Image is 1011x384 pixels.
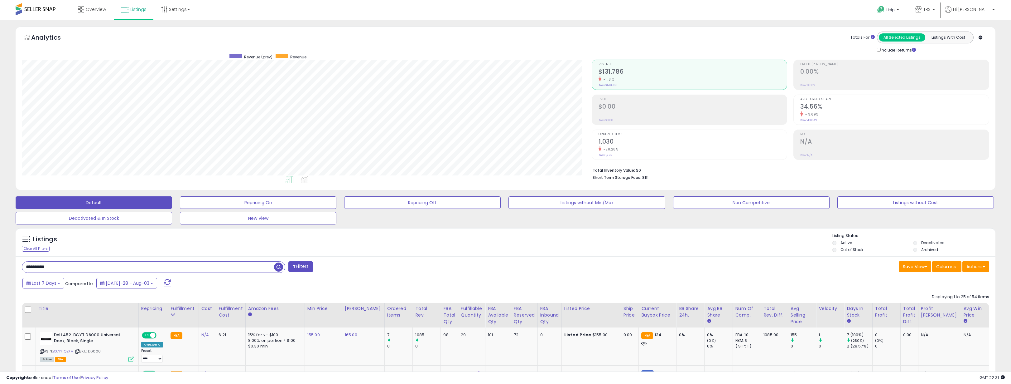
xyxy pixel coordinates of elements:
[655,371,667,377] span: 34.79
[707,338,716,343] small: (0%)
[953,6,990,12] span: Hi [PERSON_NAME]
[623,332,634,338] div: 0.00
[707,318,711,324] small: Avg BB Share.
[763,305,785,318] div: Total Rev. Diff.
[201,371,209,377] a: N/A
[443,332,453,338] div: 98
[599,133,787,136] span: Ordered Items
[344,196,501,209] button: Repricing Off
[673,196,830,209] button: Non Competitive
[201,305,214,312] div: Cost
[921,247,938,252] label: Archived
[142,333,150,338] span: ON
[387,305,410,318] div: Ordered Items
[599,103,787,111] h2: $0.00
[642,175,648,180] span: $111
[964,332,985,338] div: N/A
[40,332,52,345] img: 31ruV2E+N5L._SL40_.jpg
[415,371,441,377] div: 0
[415,343,441,349] div: 0
[819,305,841,312] div: Velocity
[22,278,64,288] button: Last 7 Days
[800,118,817,122] small: Prev: 40.04%
[875,332,900,338] div: 0
[847,343,872,349] div: 2 (28.57%)
[964,371,985,377] div: N/A
[791,305,814,325] div: Avg Selling Price
[31,33,73,43] h5: Analytics
[593,175,641,180] b: Short Term Storage Fees:
[641,370,653,377] small: FBM
[307,332,320,338] a: 155.00
[540,371,557,377] div: 0
[623,371,634,377] div: 0.00
[655,332,661,338] span: 134
[461,332,480,338] div: 29
[921,240,945,245] label: Deactivated
[81,375,108,381] a: Privacy Policy
[415,305,438,318] div: Total Rev.
[156,333,166,338] span: OFF
[840,240,852,245] label: Active
[599,83,617,87] small: Prev: $149,431
[791,371,811,377] div: N/A
[875,338,884,343] small: (0%)
[800,103,989,111] h2: 34.56%
[219,371,240,377] div: 4.55
[387,371,412,377] div: 0
[564,332,616,338] div: $155.00
[847,371,872,377] div: 0 (0%)
[514,332,533,338] div: 72
[244,54,272,60] span: Revenue (prev)
[903,371,913,377] div: 0.00
[837,196,994,209] button: Listings without Cost
[248,371,300,377] div: 15%
[96,278,157,288] button: [DATE]-28 - Aug-03
[932,294,989,300] div: Displaying 1 to 25 of 54 items
[106,280,149,286] span: [DATE]-28 - Aug-03
[819,371,844,377] div: 0
[180,212,336,224] button: New View
[75,349,101,354] span: | SKU: D6000
[461,371,480,377] div: 0
[679,305,702,318] div: BB Share 24h.
[877,6,885,13] i: Get Help
[387,332,412,338] div: 7
[735,371,756,377] div: FBA: 0
[248,338,300,343] div: 8.00% on portion > $100
[875,305,898,318] div: Total Profit
[540,305,559,325] div: FBA inbound Qty
[514,305,535,325] div: FBA Reserved Qty
[514,371,533,377] div: 52
[850,35,875,41] div: Totals For
[201,332,209,338] a: N/A
[800,68,989,76] h2: 0.00%
[735,332,756,338] div: FBA: 10
[964,318,967,324] small: Avg Win Price.
[16,196,172,209] button: Default
[879,33,925,42] button: All Selected Listings
[851,338,864,343] small: (250%)
[593,166,985,174] li: $0
[40,332,134,361] div: ASIN:
[290,54,306,60] span: Revenue
[832,233,995,239] p: Listing States:
[345,305,382,312] div: [PERSON_NAME]
[800,98,989,101] span: Avg. Buybox Share
[599,138,787,146] h2: 1,030
[171,371,182,378] small: FBA
[735,338,756,343] div: FBM: 9
[22,246,50,252] div: Clear All Filters
[819,343,844,349] div: 0
[679,332,700,338] div: 0%
[707,332,732,338] div: 0%
[641,305,674,318] div: Current Buybox Price
[564,371,616,377] div: $40.00
[800,83,815,87] small: Prev: 0.00%
[55,357,66,362] span: FBA
[171,332,182,339] small: FBA
[886,7,895,12] span: Help
[488,332,506,338] div: 101
[345,332,357,338] a: 165.00
[840,247,863,252] label: Out of Stock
